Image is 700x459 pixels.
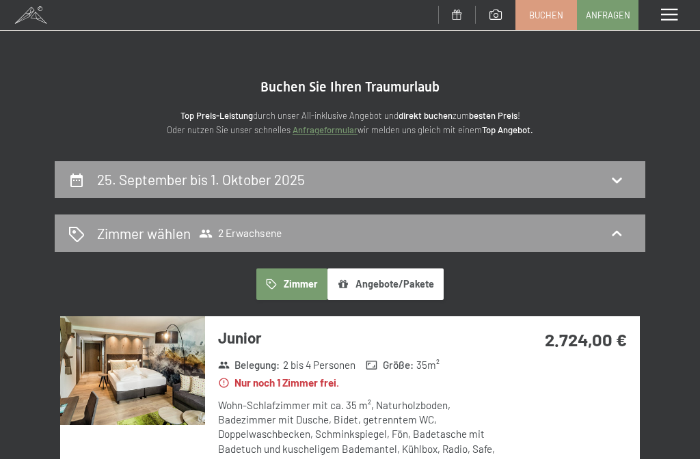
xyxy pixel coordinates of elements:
strong: direkt buchen [399,110,453,121]
span: 2 bis 4 Personen [283,358,355,372]
h2: 25. September bis 1. Oktober 2025 [97,171,305,188]
p: durch unser All-inklusive Angebot und zum ! Oder nutzen Sie unser schnelles wir melden uns gleich... [55,109,645,137]
span: 2 Erwachsene [199,227,282,240]
strong: Top Angebot. [482,124,533,135]
strong: 2.724,00 € [545,329,627,350]
button: Zimmer [256,268,327,300]
span: Buchen [529,9,563,21]
strong: besten Preis [469,110,517,121]
span: Anfragen [586,9,630,21]
strong: Top Preis-Leistung [180,110,253,121]
img: mss_renderimg.php [60,316,205,425]
a: Anfragen [578,1,638,29]
span: 35 m² [416,358,440,372]
button: Angebote/Pakete [327,268,444,300]
a: Buchen [516,1,576,29]
h2: Zimmer wählen [97,223,191,243]
span: Buchen Sie Ihren Traumurlaub [260,79,440,95]
a: Anfrageformular [293,124,358,135]
strong: Nur noch 1 Zimmer frei. [218,376,340,390]
strong: Größe : [366,358,414,372]
strong: Belegung : [218,358,280,372]
h3: Junior [218,327,509,348]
